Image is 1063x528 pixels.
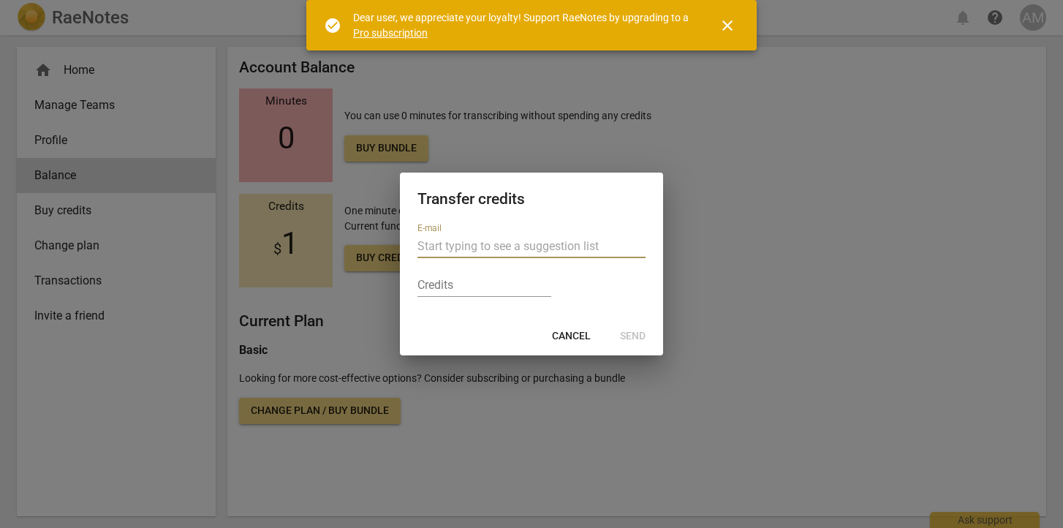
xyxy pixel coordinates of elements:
input: Start typing to see a suggestion list [417,235,646,258]
div: Dear user, we appreciate your loyalty! Support RaeNotes by upgrading to a [353,10,692,40]
span: check_circle [324,17,341,34]
button: Close [710,8,745,43]
button: Cancel [540,323,602,350]
label: E-mail [417,224,442,233]
h2: Transfer credits [417,190,646,208]
span: Cancel [552,329,591,344]
span: close [719,17,736,34]
a: Pro subscription [353,27,428,39]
